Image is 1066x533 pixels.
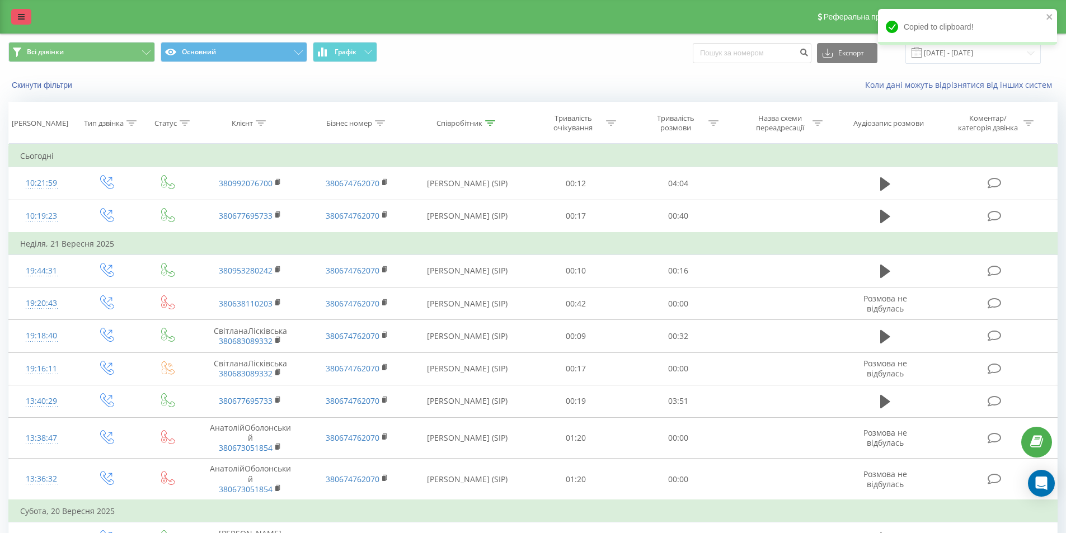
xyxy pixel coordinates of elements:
span: Графік [335,48,356,56]
div: 19:16:11 [20,358,63,380]
a: 380673051854 [219,442,273,453]
td: 00:17 [525,352,627,385]
span: Реферальна програма [824,12,906,21]
div: [PERSON_NAME] [12,119,68,128]
div: Тривалість розмови [646,114,706,133]
input: Пошук за номером [693,43,811,63]
div: 13:40:29 [20,390,63,412]
td: Субота, 20 Вересня 2025 [9,500,1058,522]
td: СвітланаЛісківська [197,320,303,352]
td: 00:32 [627,320,730,352]
div: Open Intercom Messenger [1028,470,1055,497]
a: 380683089332 [219,336,273,346]
td: 00:00 [627,459,730,500]
button: Скинути фільтри [8,80,78,90]
div: Коментар/категорія дзвінка [955,114,1021,133]
td: 00:10 [525,254,627,287]
a: 380674762070 [326,395,379,406]
div: Клієнт [232,119,253,128]
td: 00:00 [627,352,730,385]
td: 01:20 [525,417,627,459]
div: Назва схеми переадресації [750,114,810,133]
a: 380677695733 [219,210,273,221]
a: 380683089332 [219,368,273,379]
td: [PERSON_NAME] (SIP) [410,459,525,500]
div: 19:44:31 [20,260,63,282]
a: 380674762070 [326,331,379,341]
td: 04:04 [627,167,730,200]
td: 00:09 [525,320,627,352]
div: 10:21:59 [20,172,63,194]
td: [PERSON_NAME] (SIP) [410,352,525,385]
span: Розмова не відбулась [863,293,907,314]
td: 00:42 [525,287,627,320]
span: Розмова не відбулась [863,469,907,489]
a: 380953280242 [219,265,273,276]
td: [PERSON_NAME] (SIP) [410,417,525,459]
td: Неділя, 21 Вересня 2025 [9,233,1058,255]
span: Розмова не відбулась [863,358,907,379]
td: 00:00 [627,417,730,459]
button: Всі дзвінки [8,42,155,62]
a: 380674762070 [326,432,379,443]
td: АнатолійОболонський [197,417,303,459]
td: [PERSON_NAME] (SIP) [410,320,525,352]
td: 00:19 [525,385,627,417]
span: Розмова не відбулась [863,427,907,448]
a: 380674762070 [326,474,379,484]
a: Коли дані можуть відрізнятися вiд інших систем [865,79,1058,90]
td: [PERSON_NAME] (SIP) [410,385,525,417]
div: Тип дзвінка [84,119,124,128]
div: Співробітник [436,119,482,128]
div: Аудіозапис розмови [853,119,924,128]
div: 13:36:32 [20,468,63,490]
div: 13:38:47 [20,427,63,449]
td: 01:20 [525,459,627,500]
div: 19:18:40 [20,325,63,347]
td: [PERSON_NAME] (SIP) [410,254,525,287]
td: [PERSON_NAME] (SIP) [410,200,525,233]
a: 380674762070 [326,298,379,309]
button: close [1046,12,1054,23]
a: 380638110203 [219,298,273,309]
td: 03:51 [627,385,730,417]
div: 19:20:43 [20,293,63,314]
a: 380674762070 [326,363,379,374]
td: Сьогодні [9,145,1058,167]
div: 10:19:23 [20,205,63,227]
td: АнатолійОболонський [197,459,303,500]
button: Графік [313,42,377,62]
td: 00:40 [627,200,730,233]
td: 00:00 [627,287,730,320]
td: [PERSON_NAME] (SIP) [410,167,525,200]
a: 380674762070 [326,210,379,221]
a: 380674762070 [326,265,379,276]
td: 00:12 [525,167,627,200]
a: 380992076700 [219,178,273,188]
td: 00:16 [627,254,730,287]
a: 380674762070 [326,178,379,188]
td: 00:17 [525,200,627,233]
a: 380677695733 [219,395,273,406]
span: Всі дзвінки [27,48,64,56]
a: 380673051854 [219,484,273,494]
button: Експорт [817,43,877,63]
button: Основний [161,42,307,62]
div: Статус [154,119,177,128]
div: Copied to clipboard! [878,9,1057,45]
td: [PERSON_NAME] (SIP) [410,287,525,320]
div: Тривалість очікування [543,114,603,133]
td: СвітланаЛісківська [197,352,303,385]
div: Бізнес номер [326,119,372,128]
